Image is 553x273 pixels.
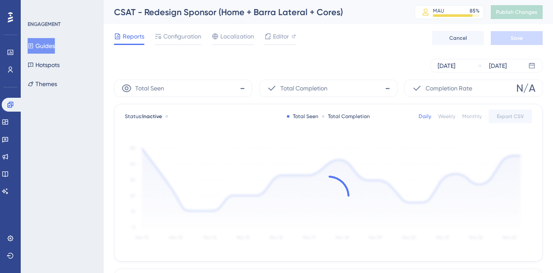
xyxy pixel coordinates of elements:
[432,31,484,45] button: Cancel
[496,9,537,16] span: Publish Changes
[28,57,60,73] button: Hotspots
[28,38,55,54] button: Guides
[220,31,254,42] span: Localization
[449,35,467,42] span: Cancel
[123,31,144,42] span: Reports
[489,61,507,71] div: [DATE]
[163,31,201,42] span: Configuration
[114,6,393,18] div: CSAT - Redesign Sponsor (Home + Barra Lateral + Cores)
[280,83,327,93] span: Total Completion
[516,81,535,95] span: N/A
[511,35,523,42] span: Save
[462,113,482,120] div: Monthly
[433,7,444,14] div: MAU
[273,31,289,42] span: Editor
[125,113,162,120] span: Status:
[142,113,162,119] span: Inactive
[438,61,455,71] div: [DATE]
[385,81,390,95] span: -
[491,5,543,19] button: Publish Changes
[287,113,318,120] div: Total Seen
[135,83,164,93] span: Total Seen
[28,76,57,92] button: Themes
[491,31,543,45] button: Save
[240,81,245,95] span: -
[470,7,480,14] div: 85 %
[438,113,455,120] div: Weekly
[497,113,524,120] span: Export CSV
[489,109,532,123] button: Export CSV
[28,21,60,28] div: ENGAGEMENT
[419,113,431,120] div: Daily
[426,83,472,93] span: Completion Rate
[322,113,370,120] div: Total Completion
